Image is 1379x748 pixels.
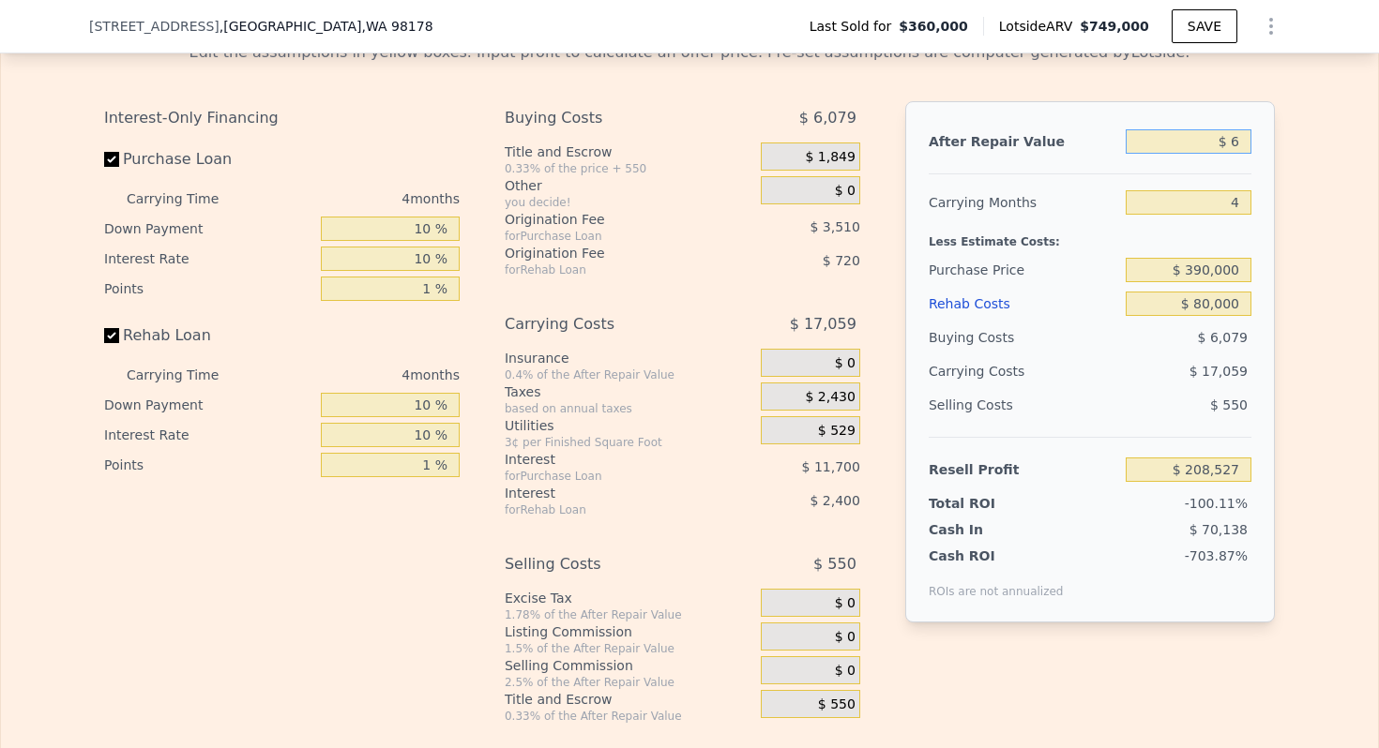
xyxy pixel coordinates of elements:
[929,546,1064,565] div: Cash ROI
[929,494,1046,513] div: Total ROI
[1210,397,1248,412] span: $ 550
[929,186,1118,219] div: Carrying Months
[1190,364,1248,379] span: $ 17,059
[1190,522,1248,537] span: $ 70,138
[835,629,856,646] span: $ 0
[818,423,856,440] span: $ 529
[505,382,753,401] div: Taxes
[89,17,220,36] span: [STREET_ADDRESS]
[899,17,968,36] span: $360,000
[929,565,1064,599] div: ROIs are not annualized
[799,101,856,135] span: $ 6,079
[505,450,714,469] div: Interest
[505,709,753,724] div: 0.33% of the After Repair Value
[999,17,1080,36] span: Lotside ARV
[505,142,753,161] div: Title and Escrow
[505,469,714,484] div: for Purchase Loan
[505,176,753,195] div: Other
[505,195,753,210] div: you decide!
[505,101,714,135] div: Buying Costs
[505,690,753,709] div: Title and Escrow
[1185,496,1248,511] span: -100.11%
[505,229,714,244] div: for Purchase Loan
[505,607,753,622] div: 1.78% of the After Repair Value
[505,401,753,416] div: based on annual taxes
[818,696,856,713] span: $ 550
[256,360,460,390] div: 4 months
[104,450,313,480] div: Points
[929,354,1046,388] div: Carrying Costs
[505,484,714,502] div: Interest
[813,547,856,581] span: $ 550
[929,453,1118,486] div: Resell Profit
[929,287,1118,321] div: Rehab Costs
[505,589,753,607] div: Excise Tax
[505,502,714,517] div: for Rehab Loan
[104,142,313,176] label: Purchase Loan
[104,101,460,135] div: Interest-Only Financing
[929,520,1046,539] div: Cash In
[505,675,753,690] div: 2.5% of the After Repair Value
[810,219,859,234] span: $ 3,510
[505,547,714,581] div: Selling Costs
[802,459,860,474] span: $ 11,700
[104,152,119,167] input: Purchase Loan
[505,416,753,435] div: Utilities
[929,125,1118,158] div: After Repair Value
[810,17,900,36] span: Last Sold for
[823,253,860,268] span: $ 720
[929,388,1118,422] div: Selling Costs
[505,244,714,262] div: Origination Fee
[505,349,753,367] div: Insurance
[1252,7,1290,45] button: Show Options
[835,595,856,612] span: $ 0
[1172,9,1237,43] button: SAVE
[104,390,313,420] div: Down Payment
[104,214,313,244] div: Down Payment
[929,321,1118,354] div: Buying Costs
[835,663,856,680] span: $ 0
[505,435,753,450] div: 3¢ per Finished Square Foot
[505,641,753,656] div: 1.5% of the After Repair Value
[835,183,856,200] span: $ 0
[805,149,855,166] span: $ 1,849
[505,262,714,277] div: for Rehab Loan
[835,355,856,372] span: $ 0
[220,17,433,36] span: , [GEOGRAPHIC_DATA]
[929,219,1251,253] div: Less Estimate Costs:
[127,184,249,214] div: Carrying Time
[505,210,714,229] div: Origination Fee
[1185,548,1248,563] span: -703.87%
[127,360,249,390] div: Carrying Time
[805,389,855,406] span: $ 2,430
[104,328,119,343] input: Rehab Loan
[104,244,313,274] div: Interest Rate
[505,622,753,641] div: Listing Commission
[104,274,313,304] div: Points
[104,319,313,352] label: Rehab Loan
[790,307,856,341] span: $ 17,059
[1080,19,1149,34] span: $749,000
[929,253,1118,287] div: Purchase Price
[810,493,859,508] span: $ 2,400
[1198,330,1248,345] span: $ 6,079
[361,19,432,34] span: , WA 98178
[256,184,460,214] div: 4 months
[505,161,753,176] div: 0.33% of the price + 550
[505,367,753,382] div: 0.4% of the After Repair Value
[104,420,313,450] div: Interest Rate
[505,656,753,675] div: Selling Commission
[505,307,714,341] div: Carrying Costs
